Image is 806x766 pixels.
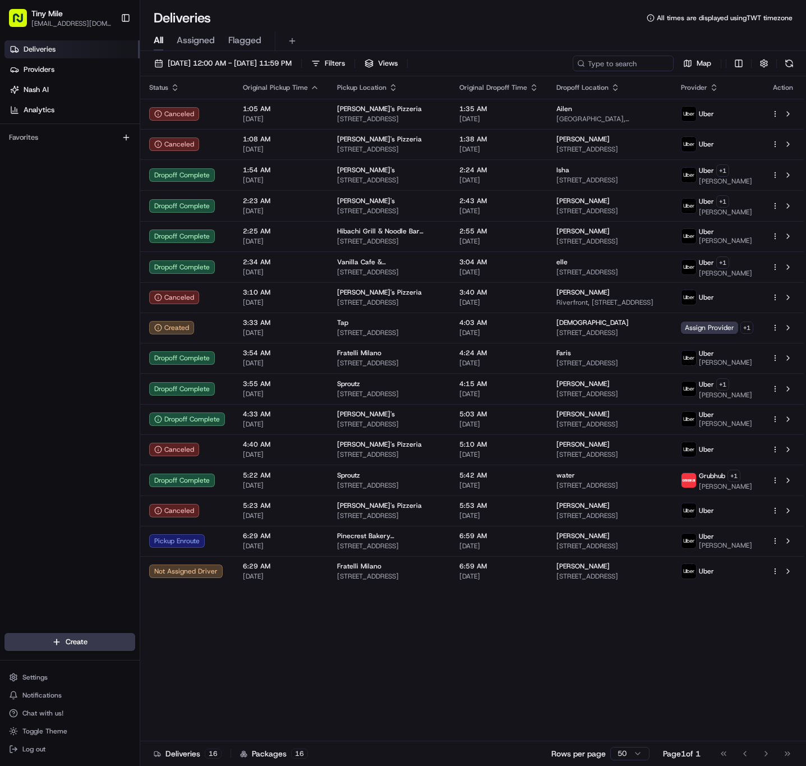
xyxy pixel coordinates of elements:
[699,349,714,358] span: Uber
[22,727,67,736] span: Toggle Theme
[556,389,663,398] span: [STREET_ADDRESS]
[337,511,441,520] span: [STREET_ADDRESS]
[337,196,395,205] span: [PERSON_NAME]'s
[149,137,199,151] button: Canceled
[781,56,797,71] button: Refresh
[243,227,319,236] span: 2:25 AM
[24,105,54,115] span: Analytics
[149,412,225,426] button: Dropoff Complete
[337,450,441,459] span: [STREET_ADDRESS]
[699,567,714,576] span: Uber
[556,114,663,123] span: [GEOGRAPHIC_DATA], [STREET_ADDRESS]
[699,410,714,419] span: Uber
[243,501,319,510] span: 5:23 AM
[697,58,711,68] span: Map
[149,107,199,121] button: Canceled
[337,572,441,581] span: [STREET_ADDRESS]
[243,328,319,337] span: [DATE]
[556,196,610,205] span: [PERSON_NAME]
[556,531,610,540] span: [PERSON_NAME]
[337,531,441,540] span: Pinecrest Bakery ([GEOGRAPHIC_DATA])
[154,9,211,27] h1: Deliveries
[243,531,319,540] span: 6:29 AM
[716,164,729,177] button: +1
[4,687,135,703] button: Notifications
[727,470,740,482] button: +1
[337,542,441,551] span: [STREET_ADDRESS]
[459,348,538,357] span: 4:24 AM
[4,101,140,119] a: Analytics
[337,227,441,236] span: Hibachi Grill & Noodle Bar (Brickell)
[556,420,663,429] span: [STREET_ADDRESS]
[699,258,714,267] span: Uber
[699,208,752,217] span: [PERSON_NAME]
[243,268,319,277] span: [DATE]
[243,420,319,429] span: [DATE]
[459,410,538,419] span: 5:03 AM
[149,443,199,456] button: Canceled
[573,56,674,71] input: Type to search
[699,269,752,278] span: [PERSON_NAME]
[337,440,422,449] span: [PERSON_NAME]'s Pizzeria
[699,227,714,236] span: Uber
[228,34,261,47] span: Flagged
[699,140,714,149] span: Uber
[556,379,610,388] span: [PERSON_NAME]
[360,56,403,71] button: Views
[243,176,319,185] span: [DATE]
[663,748,701,759] div: Page 1 of 1
[459,258,538,267] span: 3:04 AM
[459,176,538,185] span: [DATE]
[4,723,135,739] button: Toggle Theme
[556,298,663,307] span: Riverfront, [STREET_ADDRESS]
[240,748,308,759] div: Packages
[22,709,63,718] span: Chat with us!
[337,471,360,480] span: Sproutz
[556,288,610,297] span: [PERSON_NAME]
[459,227,538,236] span: 2:55 AM
[459,359,538,368] span: [DATE]
[459,114,538,123] span: [DATE]
[556,207,663,215] span: [STREET_ADDRESS]
[556,83,609,92] span: Dropoff Location
[459,420,538,429] span: [DATE]
[243,83,308,92] span: Original Pickup Time
[243,288,319,297] span: 3:10 AM
[337,501,422,510] span: [PERSON_NAME]'s Pizzeria
[556,237,663,246] span: [STREET_ADDRESS]
[243,471,319,480] span: 5:22 AM
[459,328,538,337] span: [DATE]
[556,440,610,449] span: [PERSON_NAME]
[337,410,395,419] span: [PERSON_NAME]'s
[556,227,610,236] span: [PERSON_NAME]
[243,237,319,246] span: [DATE]
[24,65,54,75] span: Providers
[337,114,441,123] span: [STREET_ADDRESS]
[243,207,319,215] span: [DATE]
[556,450,663,459] span: [STREET_ADDRESS]
[681,351,696,365] img: uber-new-logo.jpeg
[4,741,135,757] button: Log out
[681,83,707,92] span: Provider
[243,562,319,571] span: 6:29 AM
[243,511,319,520] span: [DATE]
[459,389,538,398] span: [DATE]
[459,511,538,520] span: [DATE]
[699,293,714,302] span: Uber
[556,542,663,551] span: [STREET_ADDRESS]
[22,691,62,700] span: Notifications
[22,673,48,682] span: Settings
[31,19,112,28] button: [EMAIL_ADDRESS][DOMAIN_NAME]
[243,450,319,459] span: [DATE]
[337,318,348,327] span: Tap
[681,564,696,579] img: uber-new-logo.jpeg
[551,748,606,759] p: Rows per page
[556,135,610,144] span: [PERSON_NAME]
[337,348,381,357] span: Fratelli Milano
[243,114,319,123] span: [DATE]
[291,749,308,759] div: 16
[459,237,538,246] span: [DATE]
